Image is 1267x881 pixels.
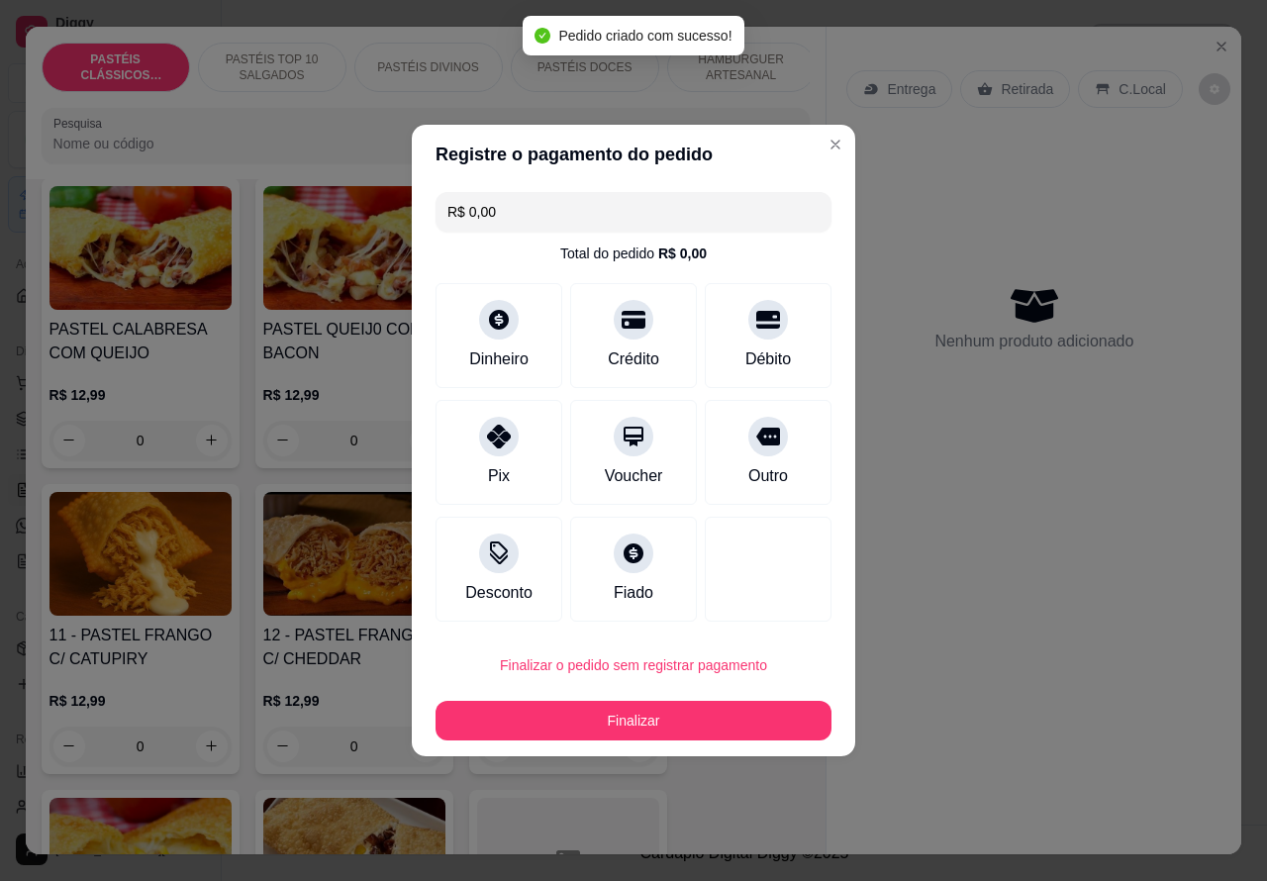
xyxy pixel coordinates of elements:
div: Dinheiro [469,347,529,371]
div: Fiado [614,581,653,605]
button: Close [820,129,851,160]
button: Finalizar [436,701,831,740]
header: Registre o pagamento do pedido [412,125,855,184]
div: Voucher [605,464,663,488]
span: check-circle [535,28,550,44]
div: Outro [748,464,788,488]
input: Ex.: hambúrguer de cordeiro [447,192,820,232]
div: R$ 0,00 [658,244,707,263]
div: Desconto [465,581,533,605]
div: Crédito [608,347,659,371]
span: Pedido criado com sucesso! [558,28,731,44]
div: Débito [745,347,791,371]
button: Finalizar o pedido sem registrar pagamento [436,645,831,685]
div: Total do pedido [560,244,707,263]
div: Pix [488,464,510,488]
